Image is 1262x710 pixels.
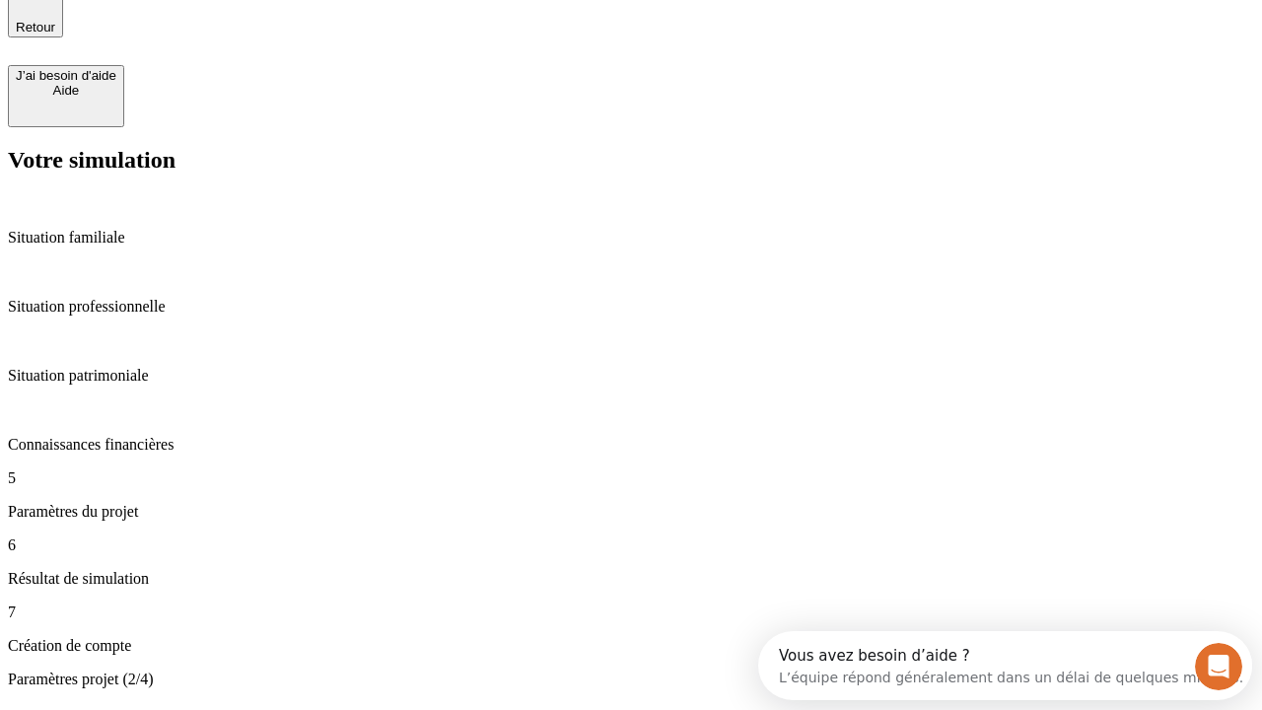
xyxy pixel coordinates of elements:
p: Situation familiale [8,229,1254,247]
p: 5 [8,469,1254,487]
iframe: Intercom live chat discovery launcher [758,631,1252,700]
p: Situation patrimoniale [8,367,1254,385]
div: L’équipe répond généralement dans un délai de quelques minutes. [21,33,485,53]
h2: Votre simulation [8,147,1254,174]
p: Paramètres projet (2/4) [8,671,1254,688]
div: Ouvrir le Messenger Intercom [8,8,543,62]
div: J’ai besoin d'aide [16,68,116,83]
div: Vous avez besoin d’aide ? [21,17,485,33]
p: Création de compte [8,637,1254,655]
p: Situation professionnelle [8,298,1254,316]
p: Résultat de simulation [8,570,1254,588]
p: Connaissances financières [8,436,1254,454]
p: Paramètres du projet [8,503,1254,521]
iframe: Intercom live chat [1195,643,1242,690]
span: Retour [16,20,55,35]
div: Aide [16,83,116,98]
p: 6 [8,536,1254,554]
button: J’ai besoin d'aideAide [8,65,124,127]
p: 7 [8,603,1254,621]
